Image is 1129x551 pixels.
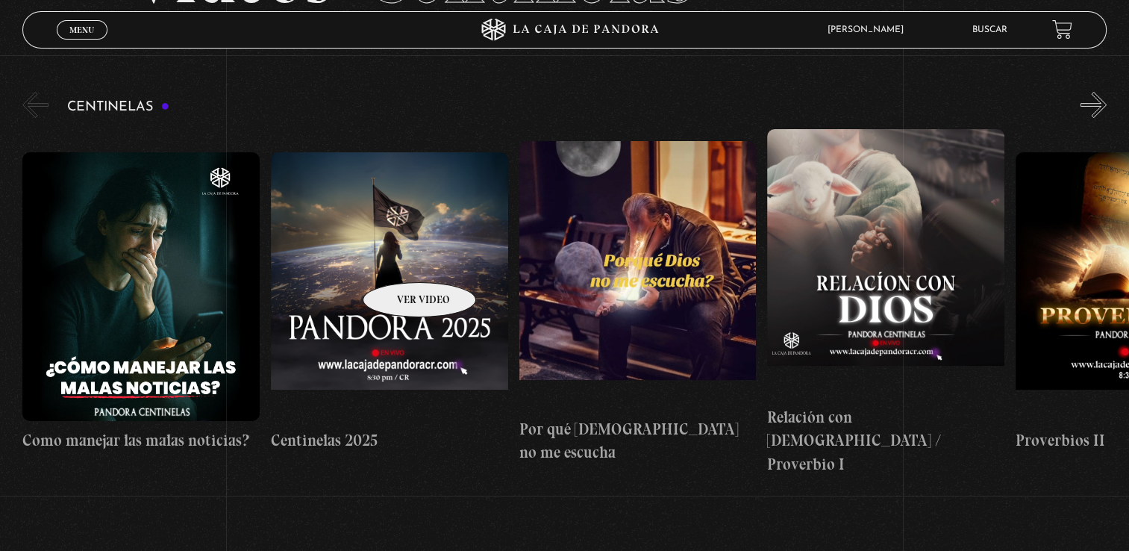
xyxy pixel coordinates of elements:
a: View your shopping cart [1052,19,1072,40]
span: Cerrar [64,38,99,49]
a: Por qué [DEMOGRAPHIC_DATA] no me escucha [519,129,757,476]
button: Next [1080,92,1107,118]
a: Centinelas 2025 [271,129,508,476]
span: [PERSON_NAME] [820,25,919,34]
a: Como manejar las malas noticias? [22,129,260,476]
button: Previous [22,92,49,118]
a: Relación con [DEMOGRAPHIC_DATA] / Proverbio I [767,129,1004,476]
h4: Por qué [DEMOGRAPHIC_DATA] no me escucha [519,417,757,464]
h4: Como manejar las malas noticias? [22,429,260,452]
span: Menu [69,25,94,34]
h4: Relación con [DEMOGRAPHIC_DATA] / Proverbio I [767,405,1004,476]
h4: Centinelas 2025 [271,429,508,452]
a: Buscar [972,25,1007,34]
h3: Centinelas [67,100,169,114]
